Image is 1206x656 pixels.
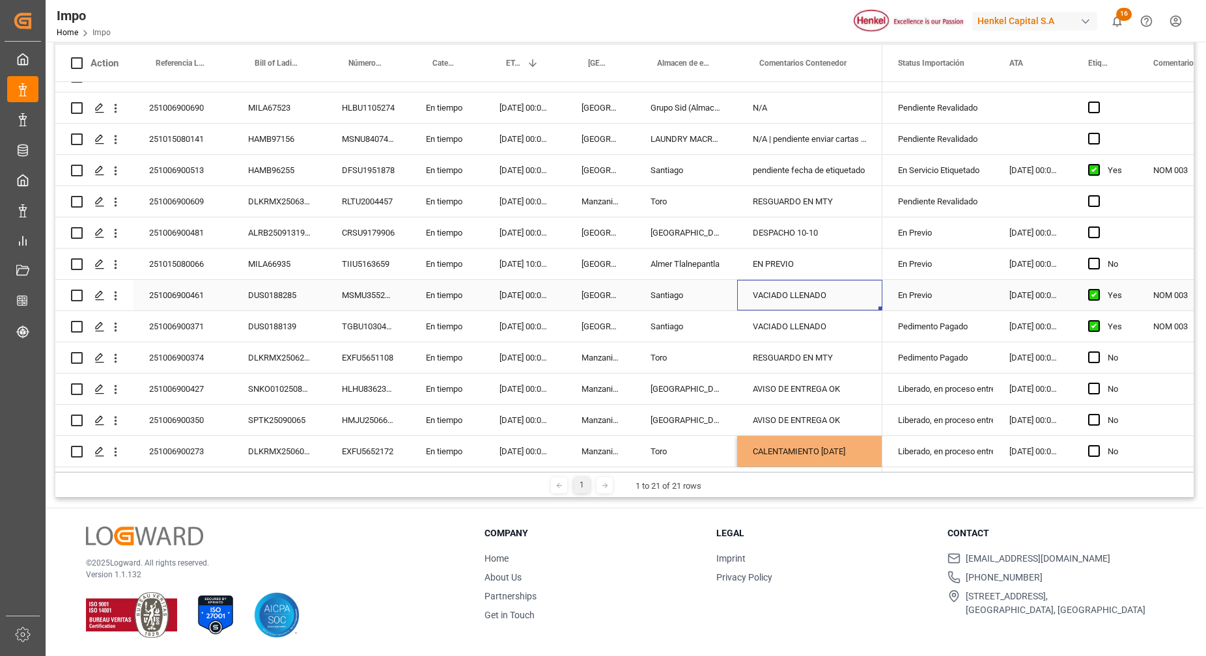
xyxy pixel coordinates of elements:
[1108,343,1122,373] div: No
[1108,312,1122,342] div: Yes
[55,217,882,249] div: Press SPACE to select this row.
[566,217,635,248] div: [GEOGRAPHIC_DATA]
[254,592,300,638] img: AICPA SOC
[484,610,535,620] a: Get in Touch
[232,374,326,404] div: SNKO010250808399
[232,186,326,217] div: DLKRMX2506362
[133,280,232,310] div: 251006900461
[716,572,772,582] a: Privacy Policy
[898,343,978,373] div: Pedimento Pagado
[133,405,232,435] div: 251006900350
[1102,7,1132,36] button: show 16 new notifications
[566,155,635,185] div: [GEOGRAPHIC_DATA]
[484,217,566,248] div: [DATE] 00:00:00
[484,280,566,310] div: [DATE] 00:00:00
[133,342,232,373] div: 251006900374
[255,59,299,68] span: Bill of Lading Number
[484,436,566,467] div: [DATE] 00:00:00
[410,124,484,154] div: En tiempo
[484,526,700,540] h3: Company
[898,374,978,404] div: Liberado, en proceso entrega
[55,186,882,217] div: Press SPACE to select this row.
[86,569,452,581] p: Version 1.1.132
[55,374,882,405] div: Press SPACE to select this row.
[193,592,238,638] img: ISO 27001 Certification
[57,28,78,37] a: Home
[232,124,326,154] div: HAMB97156
[635,436,737,467] div: Toro
[133,124,232,154] div: 251015080141
[588,59,608,68] span: [GEOGRAPHIC_DATA] - Locode
[566,92,635,123] div: [GEOGRAPHIC_DATA]
[737,311,882,342] div: VACIADO LLENADO
[994,249,1073,279] div: [DATE] 00:00:00
[410,249,484,279] div: En tiempo
[326,186,410,217] div: RLTU2004457
[994,155,1073,185] div: [DATE] 00:00:00
[635,405,737,435] div: [GEOGRAPHIC_DATA]
[55,405,882,436] div: Press SPACE to select this row.
[1108,280,1122,310] div: Yes
[1132,7,1161,36] button: Help Center
[994,217,1073,248] div: [DATE] 00:00:00
[410,405,484,435] div: En tiempo
[737,155,882,185] div: pendiente fecha de etiquetado
[635,217,737,248] div: [GEOGRAPHIC_DATA]
[326,124,410,154] div: MSNU8407435
[432,59,456,68] span: Categoría
[898,437,978,467] div: Liberado, en proceso entrega
[737,436,882,467] div: CALENTAMIENTO [DATE]
[57,6,111,25] div: Impo
[635,186,737,217] div: Toro
[55,249,882,280] div: Press SPACE to select this row.
[326,280,410,310] div: MSMU3552118
[898,59,964,68] span: Status Importación
[898,124,978,154] div: Pendiente Revalidado
[410,342,484,373] div: En tiempo
[55,92,882,124] div: Press SPACE to select this row.
[994,342,1073,373] div: [DATE] 00:00:00
[484,155,566,185] div: [DATE] 00:00:00
[737,124,882,154] div: N/A | pendiente enviar cartas actualizadas
[566,405,635,435] div: Manzanillo
[737,342,882,373] div: RESGUARDO EN MTY
[994,374,1073,404] div: [DATE] 00:00:00
[1009,59,1023,68] span: ATA
[635,92,737,123] div: Grupo Sid (Almacenaje y Distribucion AVIOR)
[484,311,566,342] div: [DATE] 00:00:00
[484,591,537,601] a: Partnerships
[759,59,847,68] span: Comentarios Contenedor
[484,553,509,564] a: Home
[1108,405,1122,435] div: No
[972,8,1102,33] button: Henkel Capital S.A
[410,311,484,342] div: En tiempo
[737,92,882,123] div: N/A
[994,436,1073,467] div: [DATE] 00:00:00
[326,374,410,404] div: HLHU8362337
[326,155,410,185] div: DFSU1951878
[86,526,203,545] img: Logward Logo
[566,311,635,342] div: [GEOGRAPHIC_DATA]
[947,526,1163,540] h3: Contact
[133,436,232,467] div: 251006900273
[566,249,635,279] div: [GEOGRAPHIC_DATA]
[484,186,566,217] div: [DATE] 00:00:00
[1108,156,1122,185] div: Yes
[326,405,410,435] div: HMJU2506631
[635,124,737,154] div: LAUNDRY MACRO CEDIS TOLUCA/ ALMACEN DE MATERIA PRIMA
[716,553,746,564] a: Imprint
[232,405,326,435] div: SPTK25090065
[55,280,882,311] div: Press SPACE to select this row.
[326,311,410,342] div: TGBU1030411
[737,186,882,217] div: RESGUARDO EN MTY
[966,552,1110,566] span: [EMAIL_ADDRESS][DOMAIN_NAME]
[326,342,410,373] div: EXFU5651108
[326,436,410,467] div: EXFU5652172
[635,342,737,373] div: Toro
[737,217,882,248] div: DESPACHO 10-10
[566,186,635,217] div: Manzanillo
[232,155,326,185] div: HAMB96255
[737,249,882,279] div: EN PREVIO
